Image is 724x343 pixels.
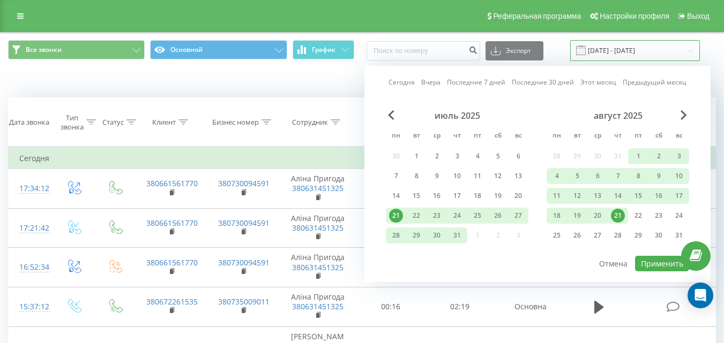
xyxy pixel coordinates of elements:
abbr: воскресенье [671,128,687,144]
div: 8 [631,169,645,183]
div: 7 [611,169,625,183]
div: Сотрудник [292,118,328,127]
div: ср 27 авг. 2025 г. [587,227,608,243]
div: 21 [611,209,625,223]
div: вт 5 авг. 2025 г. [567,168,587,184]
div: чт 7 авг. 2025 г. [608,168,628,184]
div: 24 [450,209,464,223]
div: 16 [652,189,666,203]
abbr: вторник [569,128,585,144]
abbr: понедельник [549,128,565,144]
span: Выход [687,12,710,20]
div: пт 1 авг. 2025 г. [628,148,648,164]
button: Экспорт [486,41,543,60]
abbr: суббота [651,128,667,144]
button: График [293,40,354,59]
a: Сегодня [389,77,415,87]
a: 380661561770 [146,218,198,228]
div: 9 [652,169,666,183]
div: ср 13 авг. 2025 г. [587,188,608,204]
div: 22 [409,209,423,223]
div: сб 5 июля 2025 г. [488,148,508,164]
abbr: среда [589,128,606,144]
div: 20 [511,189,525,203]
td: Аліна Пригода [279,287,356,326]
div: пн 21 июля 2025 г. [386,208,406,224]
div: 23 [430,209,444,223]
span: Next Month [681,110,687,120]
div: 6 [591,169,604,183]
abbr: вторник [408,128,424,144]
div: 26 [491,209,505,223]
abbr: понедельник [388,128,404,144]
div: 30 [430,228,444,242]
div: чт 10 июля 2025 г. [447,168,467,184]
a: Этот месяц [580,77,616,87]
div: 23 [652,209,666,223]
div: 15:37:12 [19,296,42,317]
div: 8 [409,169,423,183]
div: 2 [652,149,666,163]
abbr: воскресенье [510,128,526,144]
button: Отмена [593,256,633,271]
a: 380730094591 [218,218,270,228]
div: 28 [611,228,625,242]
div: вт 12 авг. 2025 г. [567,188,587,204]
div: Бизнес номер [212,118,259,127]
a: Последние 30 дней [512,77,574,87]
abbr: четверг [449,128,465,144]
div: вс 31 авг. 2025 г. [669,227,689,243]
div: 4 [550,169,564,183]
div: 9 [430,169,444,183]
abbr: среда [429,128,445,144]
div: 12 [570,189,584,203]
a: 380631451325 [292,301,344,311]
div: вт 26 авг. 2025 г. [567,227,587,243]
span: Все звонки [26,45,62,54]
div: 11 [550,189,564,203]
div: 10 [450,169,464,183]
div: пн 25 авг. 2025 г. [547,227,567,243]
div: пн 14 июля 2025 г. [386,188,406,204]
div: пт 25 июля 2025 г. [467,208,488,224]
div: август 2025 [547,110,689,121]
div: Дата звонка [9,118,49,127]
div: Клиент [152,118,176,127]
div: вс 17 авг. 2025 г. [669,188,689,204]
td: Аліна Пригода [279,208,356,248]
div: пн 4 авг. 2025 г. [547,168,567,184]
div: пт 8 авг. 2025 г. [628,168,648,184]
div: пт 11 июля 2025 г. [467,168,488,184]
span: Настройки профиля [600,12,669,20]
div: вс 24 авг. 2025 г. [669,208,689,224]
div: Тип звонка [61,113,84,132]
div: 29 [631,228,645,242]
abbr: пятница [630,128,646,144]
div: Статус [102,118,124,127]
div: 4 [471,149,484,163]
a: 380672261535 [146,296,198,307]
div: сб 9 авг. 2025 г. [648,168,669,184]
button: Все звонки [8,40,145,59]
a: 380730094591 [218,257,270,268]
div: 1 [631,149,645,163]
div: 1 [409,149,423,163]
div: чт 3 июля 2025 г. [447,148,467,164]
div: 27 [591,228,604,242]
div: чт 14 авг. 2025 г. [608,188,628,204]
div: 12 [491,169,505,183]
div: пт 22 авг. 2025 г. [628,208,648,224]
a: 380661561770 [146,257,198,268]
a: 380661561770 [146,178,198,188]
div: 7 [389,169,403,183]
button: Применить [635,256,689,271]
div: ср 6 авг. 2025 г. [587,168,608,184]
div: 21 [389,209,403,223]
div: пт 4 июля 2025 г. [467,148,488,164]
div: 29 [409,228,423,242]
div: пн 7 июля 2025 г. [386,168,406,184]
div: 2 [430,149,444,163]
div: вс 27 июля 2025 г. [508,208,528,224]
div: сб 16 авг. 2025 г. [648,188,669,204]
div: 14 [611,189,625,203]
